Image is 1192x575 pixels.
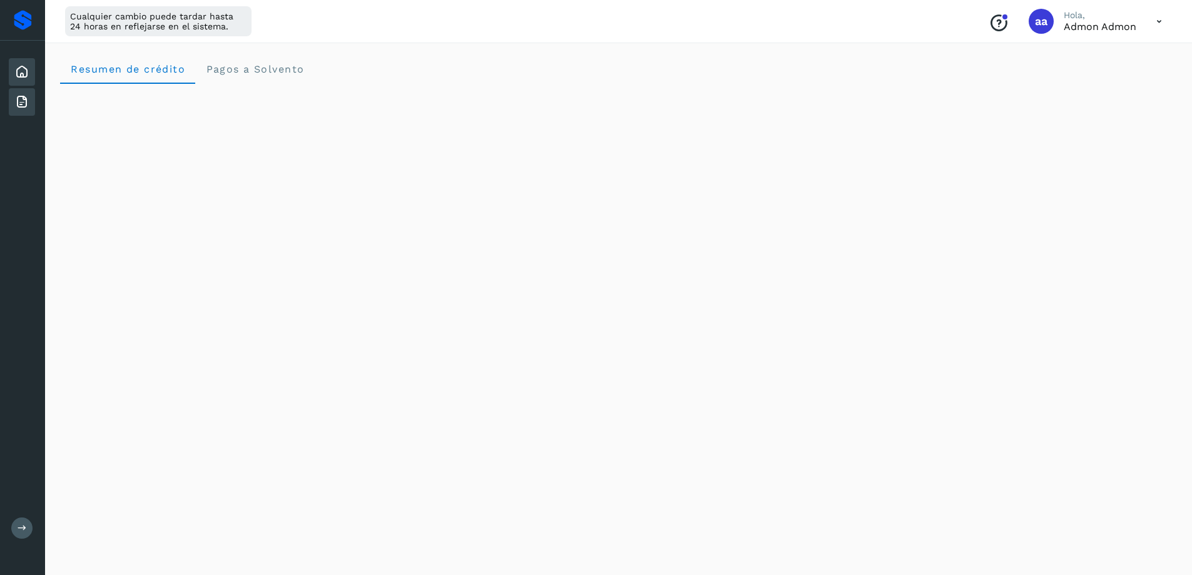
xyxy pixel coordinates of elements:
[205,63,304,75] span: Pagos a Solvento
[1064,10,1136,21] p: Hola,
[9,88,35,116] div: Facturas
[65,6,252,36] div: Cualquier cambio puede tardar hasta 24 horas en reflejarse en el sistema.
[70,63,185,75] span: Resumen de crédito
[9,58,35,86] div: Inicio
[1064,21,1136,33] p: admon admon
